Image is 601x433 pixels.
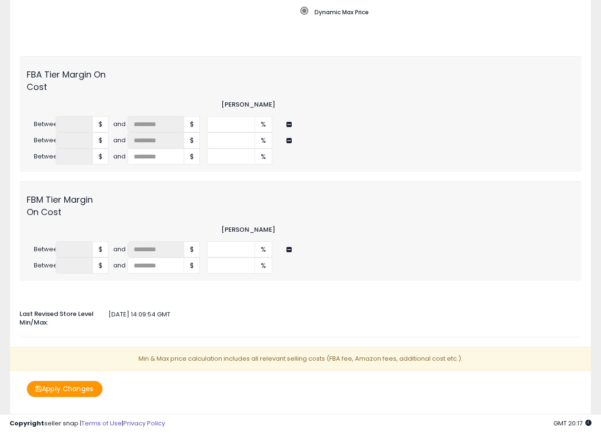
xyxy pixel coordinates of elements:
[10,419,165,428] div: seller snap | |
[27,120,56,129] span: Between
[27,136,56,145] span: Between
[93,132,108,148] span: $
[553,419,591,428] span: 2025-08-11 20:17 GMT
[221,100,274,109] label: [PERSON_NAME]
[12,310,589,319] div: [DATE] 14:09:54 GMT
[255,132,272,148] span: %
[255,148,272,165] span: %
[93,116,108,132] span: $
[113,245,128,254] span: and
[93,257,108,274] span: $
[255,241,272,257] span: %
[113,136,128,145] span: and
[27,152,56,161] span: Between
[255,116,272,132] span: %
[27,261,56,270] span: Between
[81,419,122,428] a: Terms of Use
[12,306,108,327] label: Last Revised Store Level Min/Max:
[184,148,200,165] span: $
[113,120,128,129] span: and
[20,63,113,93] label: FBA Tier Margin On Cost
[184,132,200,148] span: $
[113,152,128,161] span: and
[300,7,493,16] label: Dynamic Max Price
[93,241,108,257] span: $
[123,419,165,428] a: Privacy Policy
[184,241,200,257] span: $
[184,116,200,132] span: $
[20,188,113,218] label: FBM Tier Margin On Cost
[27,245,56,254] span: Between
[113,261,128,270] span: and
[221,226,274,235] label: [PERSON_NAME]
[10,419,44,428] strong: Copyright
[184,257,200,274] span: $
[93,148,108,165] span: $
[27,381,103,397] button: Apply Changes
[255,257,272,274] span: %
[10,347,591,371] p: Min & Max price calculation includes all relevant selling costs (FBA fee, Amazon fees, additional...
